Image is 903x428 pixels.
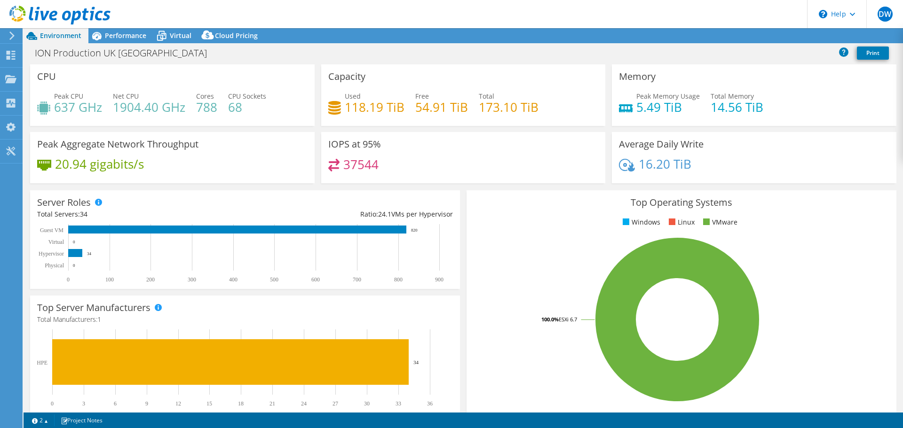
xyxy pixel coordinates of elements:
text: 27 [333,400,338,407]
text: 900 [435,276,444,283]
span: Cloud Pricing [215,31,258,40]
span: 24.1 [378,210,391,218]
text: 100 [105,276,114,283]
h3: Average Daily Write [619,139,704,149]
h1: ION Production UK [GEOGRAPHIC_DATA] [31,48,222,58]
h3: Peak Aggregate Network Throughput [37,139,198,149]
h3: Server Roles [37,197,91,208]
text: 18 [238,400,244,407]
span: Virtual [170,31,191,40]
text: 0 [73,240,75,244]
text: Hypervisor [39,250,64,257]
a: 2 [25,414,55,426]
h4: 118.19 TiB [345,102,404,112]
text: 0 [67,276,70,283]
li: VMware [701,217,737,227]
h3: CPU [37,71,56,82]
a: Print [857,47,889,60]
span: Cores [196,92,214,101]
text: 500 [270,276,278,283]
text: 600 [311,276,320,283]
text: 300 [188,276,196,283]
h4: 173.10 TiB [479,102,539,112]
h4: 54.91 TiB [415,102,468,112]
text: 3 [82,400,85,407]
h3: IOPS at 95% [328,139,381,149]
span: Used [345,92,361,101]
text: 24 [301,400,307,407]
span: Net CPU [113,92,139,101]
svg: \n [819,10,827,18]
li: Linux [666,217,695,227]
text: Physical [45,262,64,269]
h3: Memory [619,71,656,82]
h3: Top Operating Systems [474,197,889,208]
h4: 16.20 TiB [639,159,691,169]
text: Guest VM [40,227,63,233]
span: 1 [97,315,101,324]
span: Total Memory [711,92,754,101]
span: Free [415,92,429,101]
h4: 637 GHz [54,102,102,112]
div: Ratio: VMs per Hypervisor [245,209,453,219]
span: Peak Memory Usage [636,92,700,101]
text: 9 [145,400,148,407]
h4: 68 [228,102,266,112]
text: HPE [37,359,48,366]
li: Windows [620,217,660,227]
text: 820 [411,228,418,233]
h4: Total Manufacturers: [37,314,453,325]
text: 34 [87,251,92,256]
text: 800 [394,276,403,283]
h3: Top Server Manufacturers [37,303,150,313]
span: CPU Sockets [228,92,266,101]
text: 200 [146,276,155,283]
text: 12 [175,400,181,407]
span: Peak CPU [54,92,83,101]
text: 15 [206,400,212,407]
h4: 37544 [343,159,379,170]
h4: 5.49 TiB [636,102,700,112]
text: 33 [396,400,401,407]
h4: 788 [196,102,217,112]
text: 30 [364,400,370,407]
div: Total Servers: [37,209,245,219]
text: 21 [269,400,275,407]
h4: 14.56 TiB [711,102,763,112]
h4: 20.94 gigabits/s [55,159,144,169]
span: Total [479,92,494,101]
h4: 1904.40 GHz [113,102,185,112]
span: Environment [40,31,81,40]
text: 700 [353,276,361,283]
tspan: 100.0% [541,316,559,323]
text: 0 [51,400,54,407]
text: 400 [229,276,238,283]
text: 6 [114,400,117,407]
text: 0 [73,263,75,268]
span: DW [878,7,893,22]
text: Virtual [48,239,64,245]
text: 34 [413,359,419,365]
tspan: ESXi 6.7 [559,316,577,323]
a: Project Notes [54,414,109,426]
h3: Capacity [328,71,365,82]
text: 36 [427,400,433,407]
span: Performance [105,31,146,40]
span: 34 [80,210,87,218]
